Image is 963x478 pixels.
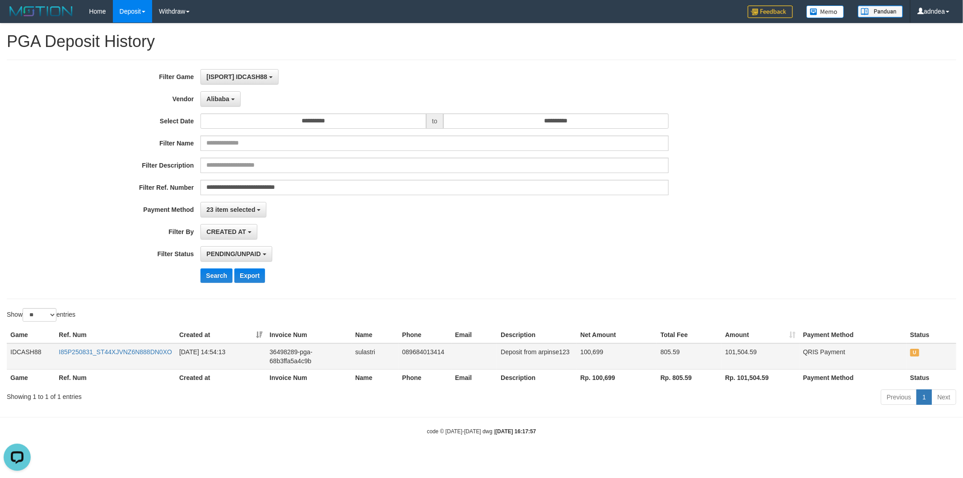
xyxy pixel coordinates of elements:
th: Payment Method [800,327,907,343]
td: 805.59 [657,343,721,370]
button: [ISPORT] IDCASH88 [200,69,278,84]
td: 101,504.59 [721,343,800,370]
th: Rp. 101,504.59 [721,369,800,386]
th: Created at: activate to sort column ascending [176,327,266,343]
div: Showing 1 to 1 of 1 entries [7,389,395,401]
span: to [426,113,443,129]
button: Alibaba [200,91,240,107]
span: [ISPORT] IDCASH88 [206,73,267,80]
a: I85P250831_ST44XJVNZ6N888DN0XO [59,348,172,356]
button: Search [200,268,233,283]
h1: PGA Deposit History [7,33,956,51]
th: Status [907,369,956,386]
span: PENDING/UNPAID [206,250,261,258]
th: Name [352,369,399,386]
th: Name [352,327,399,343]
td: 089684013414 [399,343,451,370]
button: Export [234,268,265,283]
a: Next [931,389,956,405]
th: Created at [176,369,266,386]
th: Total Fee [657,327,721,343]
a: 1 [916,389,932,405]
th: Ref. Num [55,327,176,343]
th: Rp. 805.59 [657,369,721,386]
td: QRIS Payment [800,343,907,370]
button: CREATED AT [200,224,257,239]
label: Show entries [7,308,75,322]
th: Game [7,369,55,386]
span: UNPAID [910,349,919,356]
th: Rp. 100,699 [577,369,657,386]
small: code © [DATE]-[DATE] dwg | [427,428,536,435]
img: MOTION_logo.png [7,5,75,18]
span: CREATED AT [206,228,246,235]
th: Description [497,327,577,343]
img: Feedback.jpg [748,5,793,18]
th: Phone [399,327,451,343]
select: Showentries [23,308,56,322]
th: Description [497,369,577,386]
td: [DATE] 14:54:13 [176,343,266,370]
td: 100,699 [577,343,657,370]
td: sulastri [352,343,399,370]
th: Email [451,327,497,343]
img: Button%20Memo.svg [806,5,844,18]
span: Alibaba [206,95,229,103]
img: panduan.png [858,5,903,18]
th: Invoice Num [266,369,352,386]
button: Open LiveChat chat widget [4,4,31,31]
th: Email [451,369,497,386]
td: Deposit from arpinse123 [497,343,577,370]
th: Ref. Num [55,369,176,386]
th: Phone [399,369,451,386]
th: Status [907,327,956,343]
span: 23 item selected [206,206,255,213]
th: Game [7,327,55,343]
th: Amount: activate to sort column ascending [721,327,800,343]
th: Payment Method [800,369,907,386]
button: PENDING/UNPAID [200,246,272,262]
td: 36498289-pga-68b3ffa5a4c9b [266,343,352,370]
button: 23 item selected [200,202,266,217]
a: Previous [881,389,917,405]
td: IDCASH88 [7,343,55,370]
strong: [DATE] 16:17:57 [495,428,536,435]
th: Net Amount [577,327,657,343]
th: Invoice Num [266,327,352,343]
